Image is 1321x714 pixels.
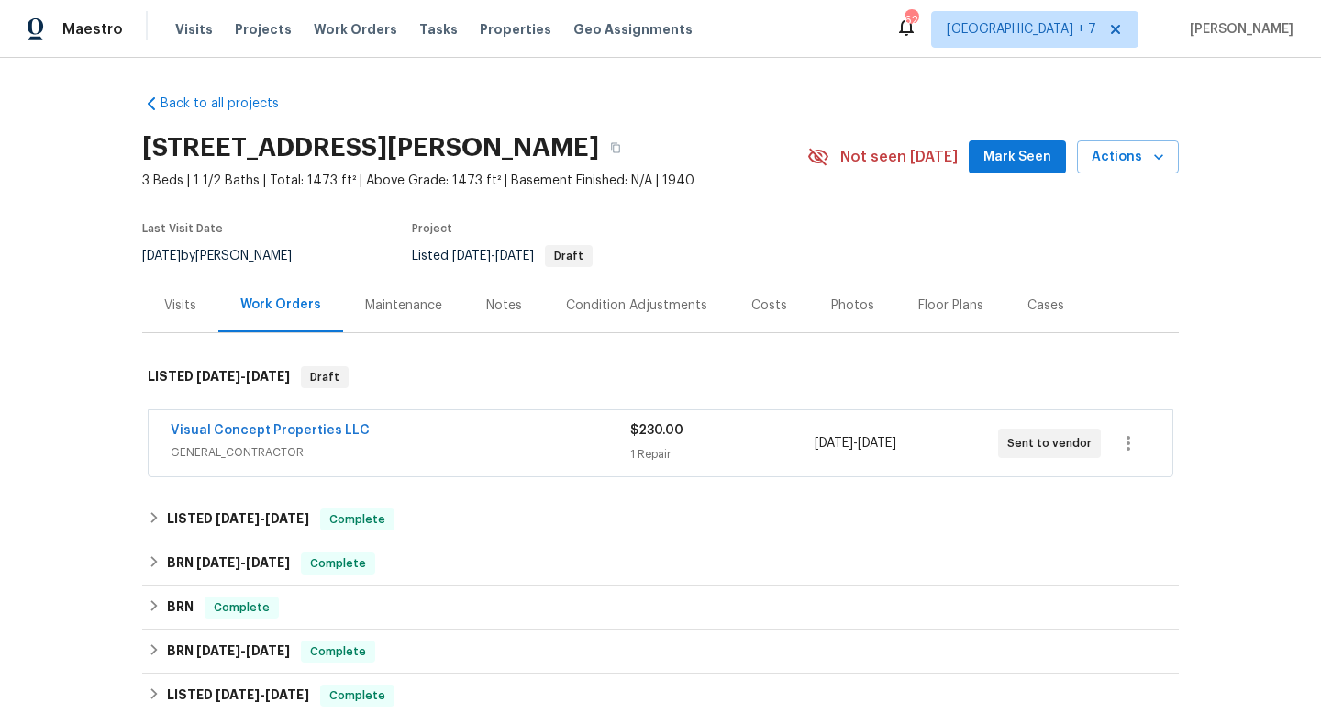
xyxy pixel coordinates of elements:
span: Actions [1092,146,1164,169]
span: Maestro [62,20,123,39]
div: 62 [905,11,917,29]
div: Condition Adjustments [566,296,707,315]
div: Maintenance [365,296,442,315]
div: BRN [DATE]-[DATE]Complete [142,541,1179,586]
span: Sent to vendor [1007,434,1099,452]
span: - [196,644,290,657]
span: [DATE] [858,437,896,450]
span: [DATE] [196,644,240,657]
span: Mark Seen [983,146,1051,169]
a: Back to all projects [142,95,318,113]
span: Complete [206,598,277,617]
span: Complete [303,642,373,661]
div: Visits [164,296,196,315]
span: [DATE] [216,688,260,701]
span: [DATE] [142,250,181,262]
div: 1 Repair [630,445,814,463]
span: [DATE] [246,556,290,569]
span: [DATE] [246,644,290,657]
div: Work Orders [240,296,321,314]
span: Complete [303,554,373,573]
h6: LISTED [148,366,290,388]
div: LISTED [DATE]-[DATE]Complete [142,497,1179,541]
span: [DATE] [265,688,309,701]
span: Tasks [419,23,458,36]
a: Visual Concept Properties LLC [171,424,370,437]
span: [PERSON_NAME] [1182,20,1293,39]
span: Properties [480,20,551,39]
button: Mark Seen [969,140,1066,174]
div: Floor Plans [918,296,983,315]
span: [DATE] [216,512,260,525]
h6: BRN [167,641,290,663]
div: LISTED [DATE]-[DATE]Draft [142,348,1179,407]
span: Last Visit Date [142,223,223,234]
span: GENERAL_CONTRACTOR [171,443,630,462]
span: Work Orders [314,20,397,39]
span: [DATE] [246,370,290,383]
span: Projects [235,20,292,39]
div: Cases [1027,296,1064,315]
span: [DATE] [452,250,491,262]
span: [DATE] [196,556,240,569]
span: $230.00 [630,424,683,437]
div: BRN Complete [142,586,1179,630]
div: Notes [486,296,522,315]
span: 3 Beds | 1 1/2 Baths | Total: 1473 ft² | Above Grade: 1473 ft² | Basement Finished: N/A | 1940 [142,172,807,190]
span: Geo Assignments [573,20,693,39]
button: Actions [1077,140,1179,174]
span: Complete [322,686,393,705]
span: Not seen [DATE] [840,148,958,166]
span: [DATE] [815,437,853,450]
span: - [452,250,534,262]
span: Draft [547,251,591,262]
div: BRN [DATE]-[DATE]Complete [142,630,1179,674]
span: Listed [412,250,593,262]
span: - [196,556,290,569]
span: [DATE] [265,512,309,525]
span: [GEOGRAPHIC_DATA] + 7 [947,20,1096,39]
h6: LISTED [167,685,309,707]
span: Complete [322,510,393,529]
button: Copy Address [599,131,632,164]
div: by [PERSON_NAME] [142,245,314,267]
span: Visits [175,20,213,39]
div: Photos [831,296,874,315]
span: [DATE] [196,370,240,383]
h6: BRN [167,597,194,619]
h2: [STREET_ADDRESS][PERSON_NAME] [142,139,599,157]
span: - [216,688,309,701]
span: - [196,370,290,383]
span: Draft [303,368,347,386]
h6: LISTED [167,508,309,530]
span: - [216,512,309,525]
span: - [815,434,896,452]
h6: BRN [167,552,290,575]
span: [DATE] [495,250,534,262]
span: Project [412,223,452,234]
div: Costs [751,296,787,315]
